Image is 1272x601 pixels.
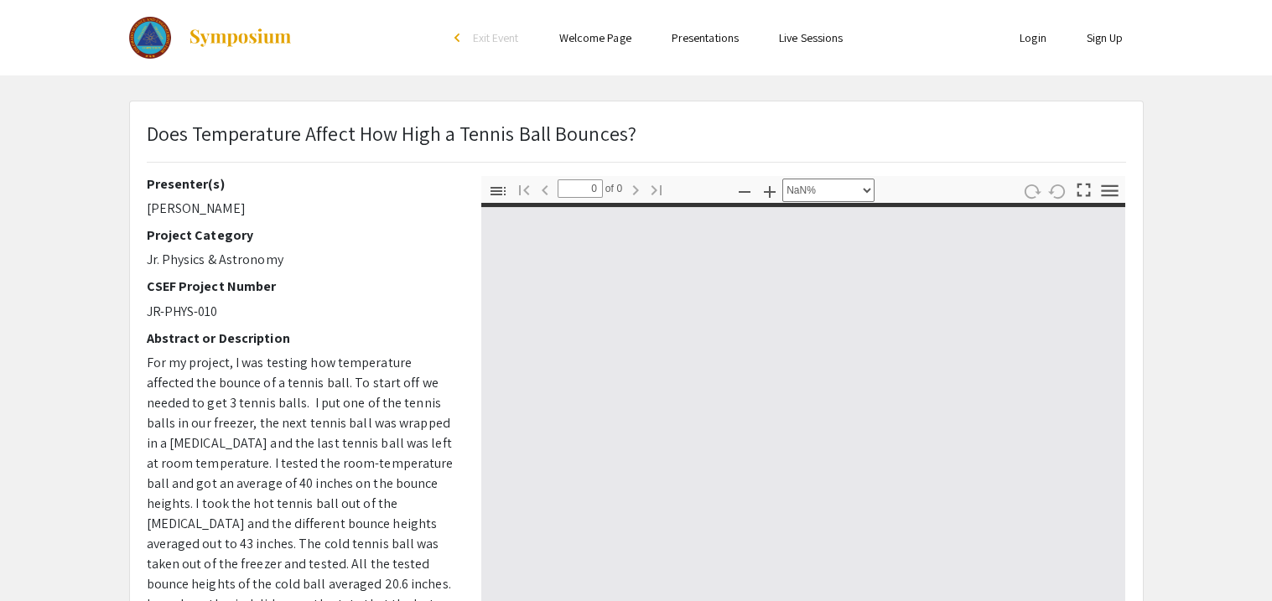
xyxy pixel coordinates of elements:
[559,30,631,45] a: Welcome Page
[188,28,293,48] img: Symposium by ForagerOne
[755,179,784,203] button: Zoom In
[782,179,875,202] select: Zoom
[484,179,512,203] button: Toggle Sidebar
[147,227,456,243] h2: Project Category
[147,199,456,219] p: [PERSON_NAME]
[1069,176,1098,200] button: Switch to Presentation Mode
[1043,179,1072,203] button: Rotate Counterclockwise
[1095,179,1124,203] button: Tools
[454,33,465,43] div: arrow_back_ios
[558,179,603,198] input: Page
[672,30,739,45] a: Presentations
[510,177,538,201] button: Go to First Page
[147,302,456,322] p: JR-PHYS-010
[147,278,456,294] h2: CSEF Project Number
[129,17,293,59] a: The 2023 Colorado Science & Engineering Fair
[147,118,637,148] p: Does Temperature Affect How High a Tennis Ball Bounces?
[1201,526,1259,588] iframe: Chat
[473,30,519,45] span: Exit Event
[129,17,172,59] img: The 2023 Colorado Science & Engineering Fair
[531,177,559,201] button: Previous Page
[1017,179,1046,203] button: Rotate Clockwise
[1020,30,1046,45] a: Login
[730,179,759,203] button: Zoom Out
[147,176,456,192] h2: Presenter(s)
[1087,30,1124,45] a: Sign Up
[603,179,623,198] span: of 0
[621,177,650,201] button: Next Page
[147,330,456,346] h2: Abstract or Description
[642,177,671,201] button: Go to Last Page
[147,250,456,270] p: Jr. Physics & Astronomy
[779,30,843,45] a: Live Sessions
